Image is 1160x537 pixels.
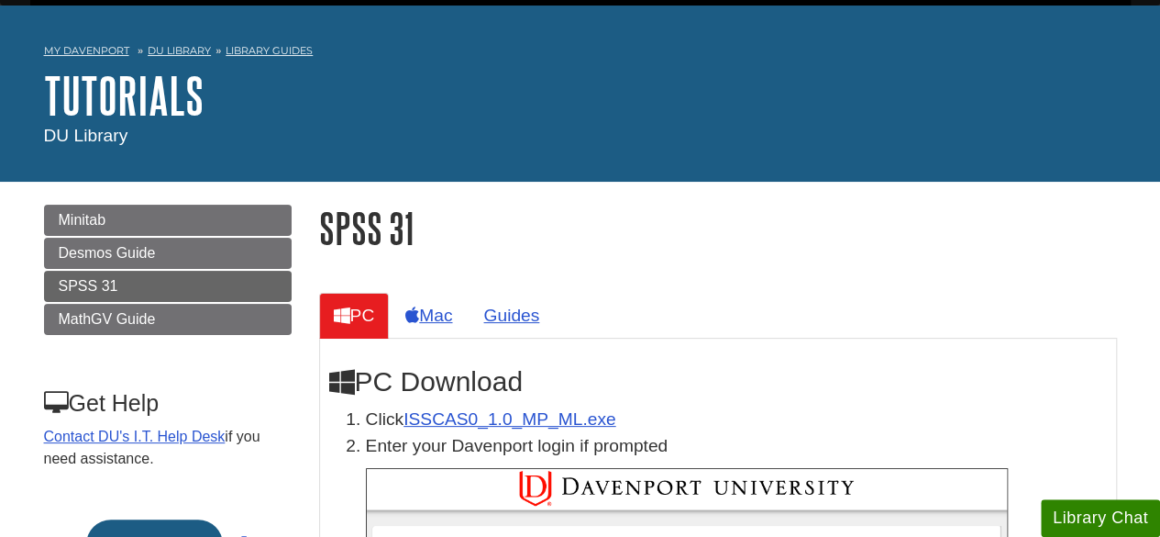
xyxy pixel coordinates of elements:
nav: breadcrumb [44,39,1117,68]
span: DU Library [44,126,128,145]
a: Tutorials [44,67,204,124]
button: Library Chat [1041,499,1160,537]
span: Desmos Guide [59,245,156,261]
a: My Davenport [44,43,129,59]
p: if you need assistance. [44,426,290,470]
span: MathGV Guide [59,311,156,327]
span: SPSS 31 [59,278,118,294]
a: Contact DU's I.T. Help Desk [44,429,226,444]
h3: Get Help [44,390,290,417]
a: DU Library [148,44,211,57]
a: Minitab [44,205,292,236]
p: Enter your Davenport login if prompted [366,433,1107,460]
a: Mac [391,293,467,338]
a: Download opens in new window [403,409,615,429]
a: SPSS 31 [44,271,292,302]
a: MathGV Guide [44,304,292,335]
h1: SPSS 31 [319,205,1117,252]
a: Guides [469,293,554,338]
li: Click [366,407,1107,433]
a: Desmos Guide [44,238,292,269]
a: PC [319,293,390,338]
h2: PC Download [329,366,1107,397]
span: Minitab [59,212,106,228]
a: Library Guides [226,44,313,57]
